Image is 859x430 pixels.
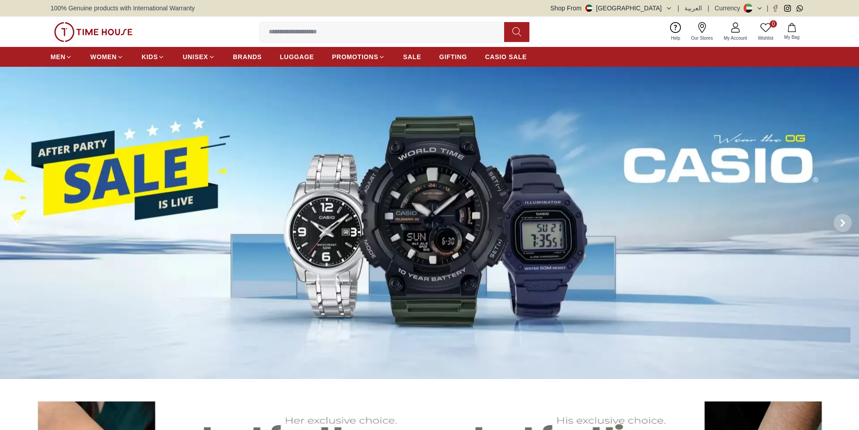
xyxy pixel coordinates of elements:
[678,4,680,13] span: |
[332,52,378,61] span: PROMOTIONS
[439,52,467,61] span: GIFTING
[666,20,686,43] a: Help
[781,34,803,41] span: My Bag
[403,52,421,61] span: SALE
[183,52,208,61] span: UNISEX
[142,49,165,65] a: KIDS
[51,49,72,65] a: MEN
[585,5,593,12] img: United Arab Emirates
[280,49,314,65] a: LUGGAGE
[667,35,684,42] span: Help
[779,21,805,42] button: My Bag
[720,35,751,42] span: My Account
[684,4,702,13] button: العربية
[688,35,717,42] span: Our Stores
[90,52,117,61] span: WOMEN
[51,52,65,61] span: MEN
[142,52,158,61] span: KIDS
[796,5,803,12] a: Whatsapp
[439,49,467,65] a: GIFTING
[233,49,262,65] a: BRANDS
[54,22,133,42] img: ...
[51,4,195,13] span: 100% Genuine products with International Warranty
[332,49,385,65] a: PROMOTIONS
[183,49,215,65] a: UNISEX
[403,49,421,65] a: SALE
[753,20,779,43] a: 0Wishlist
[784,5,791,12] a: Instagram
[90,49,124,65] a: WOMEN
[767,4,768,13] span: |
[485,52,527,61] span: CASIO SALE
[707,4,709,13] span: |
[754,35,777,42] span: Wishlist
[772,5,779,12] a: Facebook
[770,20,777,28] span: 0
[551,4,672,13] button: Shop From[GEOGRAPHIC_DATA]
[715,4,744,13] div: Currency
[485,49,527,65] a: CASIO SALE
[686,20,718,43] a: Our Stores
[280,52,314,61] span: LUGGAGE
[233,52,262,61] span: BRANDS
